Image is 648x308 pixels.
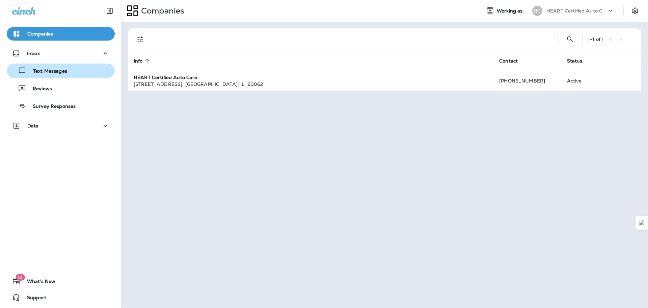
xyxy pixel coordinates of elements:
[134,58,143,64] span: Info
[567,58,591,64] span: Status
[26,86,52,92] p: Reviews
[134,74,197,80] strong: HEART Certified Auto Care
[499,58,518,64] span: Contact
[134,81,488,88] div: [STREET_ADDRESS] , [GEOGRAPHIC_DATA] , IL , 60062
[588,37,604,42] div: 1 - 1 of 1
[27,31,53,37] p: Companies
[27,51,40,56] p: Inbox
[7,81,115,95] button: Reviews
[7,119,115,133] button: Data
[7,27,115,41] button: Companies
[26,68,67,75] p: Text Messages
[497,8,525,14] span: Working as:
[562,71,605,91] td: Active
[494,71,561,91] td: [PHONE_NUMBER]
[532,6,542,16] div: HC
[7,275,115,288] button: 19What's New
[16,274,25,281] span: 19
[639,220,645,226] img: Detect Auto
[20,279,55,287] span: What's New
[100,4,119,18] button: Collapse Sidebar
[7,47,115,60] button: Inbox
[563,32,577,46] button: Search Companies
[138,6,184,16] p: Companies
[20,295,46,303] span: Support
[567,58,583,64] span: Status
[27,123,39,128] p: Data
[7,291,115,304] button: Support
[7,64,115,78] button: Text Messages
[134,58,152,64] span: Info
[134,32,147,46] button: Filters
[629,5,641,17] button: Settings
[546,8,607,14] p: HEART Certified Auto Care
[499,58,526,64] span: Contact
[26,103,76,110] p: Survey Responses
[7,99,115,113] button: Survey Responses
